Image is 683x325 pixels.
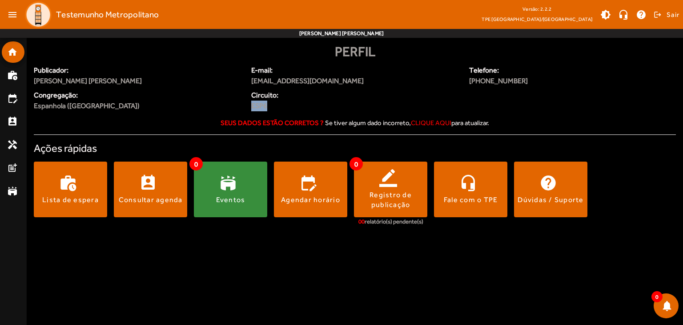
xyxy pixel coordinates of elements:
span: TPE [GEOGRAPHIC_DATA]/[GEOGRAPHIC_DATA] [482,15,592,24]
strong: Seus dados estão corretos ? [221,119,324,126]
span: Se tiver algum dado incorreto, para atualizar. [325,119,489,126]
span: Testemunho Metropolitano [56,8,159,22]
span: 0 [189,157,203,171]
button: Registro de publicação [354,162,427,217]
span: [PHONE_NUMBER] [469,76,622,86]
span: clique aqui [411,119,451,126]
button: Sair [652,8,679,21]
div: Dúvidas / Suporte [518,195,583,205]
button: Fale com o TPE [434,162,507,217]
span: Congregação: [34,90,241,101]
span: Circuito: [251,90,350,101]
button: Lista de espera [34,162,107,217]
h4: Ações rápidas [34,142,676,155]
span: Publicador: [34,65,241,76]
button: Dúvidas / Suporte [514,162,587,217]
span: ESP6 [251,101,350,111]
div: Registro de publicação [354,190,427,210]
img: Logo TPE [25,1,52,28]
span: [PERSON_NAME] [PERSON_NAME] [34,76,241,86]
div: Lista de espera [42,195,99,205]
span: 0 [350,157,363,171]
mat-icon: menu [4,6,21,24]
span: Espanhola ([GEOGRAPHIC_DATA]) [34,101,140,111]
span: 00 [358,218,365,225]
div: relatório(s) pendente(s) [358,217,423,226]
mat-icon: home [7,47,18,57]
mat-icon: post_add [7,162,18,173]
span: Sair [667,8,679,22]
a: Testemunho Metropolitano [21,1,159,28]
mat-icon: edit_calendar [7,93,18,104]
mat-icon: handyman [7,139,18,150]
button: Agendar horário [274,162,347,217]
div: Consultar agenda [119,195,183,205]
div: Perfil [34,41,676,61]
mat-icon: perm_contact_calendar [7,116,18,127]
span: [EMAIL_ADDRESS][DOMAIN_NAME] [251,76,458,86]
mat-icon: stadium [7,186,18,196]
span: E-mail: [251,65,458,76]
button: Consultar agenda [114,162,187,217]
button: Eventos [194,162,267,217]
mat-icon: work_history [7,70,18,81]
div: Fale com o TPE [444,195,498,205]
div: Eventos [216,195,245,205]
span: 0 [651,291,663,302]
div: Agendar horário [281,195,340,205]
span: Telefone: [469,65,622,76]
div: Versão: 2.2.2 [482,4,592,15]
